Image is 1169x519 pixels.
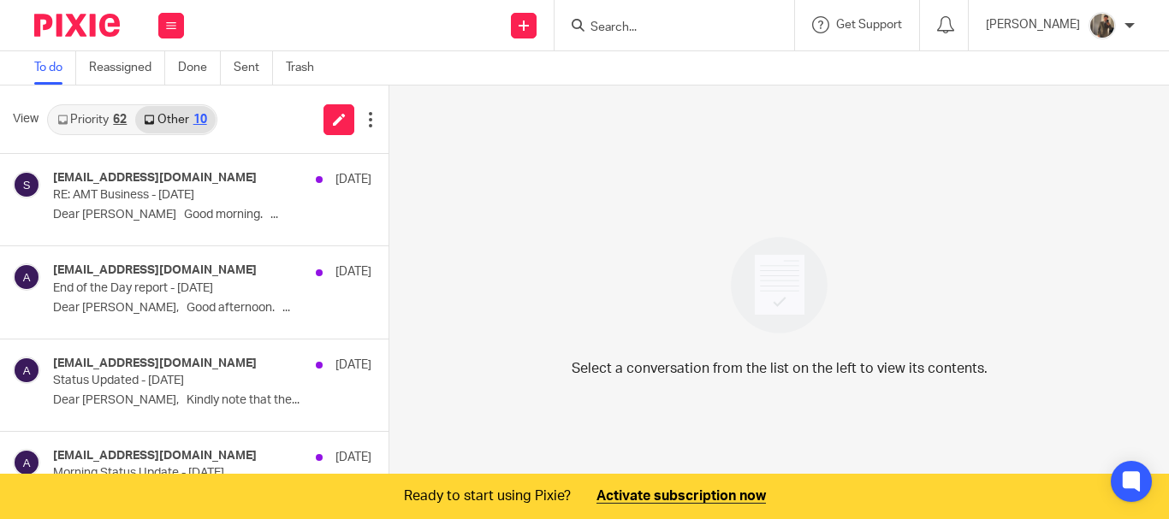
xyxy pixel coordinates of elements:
[178,51,221,85] a: Done
[335,357,371,374] p: [DATE]
[53,449,257,463] h4: [EMAIL_ADDRESS][DOMAIN_NAME]
[34,51,76,85] a: To do
[193,114,207,126] div: 10
[53,208,371,222] p: Dear [PERSON_NAME] Good morning. ...
[13,171,40,198] img: svg%3E
[13,110,39,128] span: View
[836,19,902,31] span: Get Support
[135,106,215,133] a: Other10
[1089,12,1116,39] img: IMG_5023.jpeg
[335,263,371,280] p: [DATE]
[89,51,165,85] a: Reassigned
[234,51,273,85] a: Sent
[53,171,257,186] h4: [EMAIL_ADDRESS][DOMAIN_NAME]
[53,357,257,371] h4: [EMAIL_ADDRESS][DOMAIN_NAME]
[13,357,40,384] img: svg%3E
[53,374,308,388] p: Status Updated - [DATE]
[49,106,135,133] a: Priority62
[53,281,308,296] p: End of the Day report - [DATE]
[335,449,371,466] p: [DATE]
[286,51,327,85] a: Trash
[13,449,40,476] img: svg%3E
[34,14,120,37] img: Pixie
[53,263,257,278] h4: [EMAIL_ADDRESS][DOMAIN_NAME]
[53,393,371,408] p: Dear [PERSON_NAME], Kindly note that the...
[720,226,839,345] img: image
[335,171,371,188] p: [DATE]
[13,263,40,291] img: svg%3E
[572,358,988,379] p: Select a conversation from the list on the left to view its contents.
[113,114,127,126] div: 62
[53,188,308,203] p: RE: AMT Business - [DATE]
[53,466,308,481] p: Morning Status Update - [DATE]
[53,301,371,316] p: Dear [PERSON_NAME], Good afternoon. ...
[986,16,1080,33] p: [PERSON_NAME]
[589,21,743,36] input: Search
